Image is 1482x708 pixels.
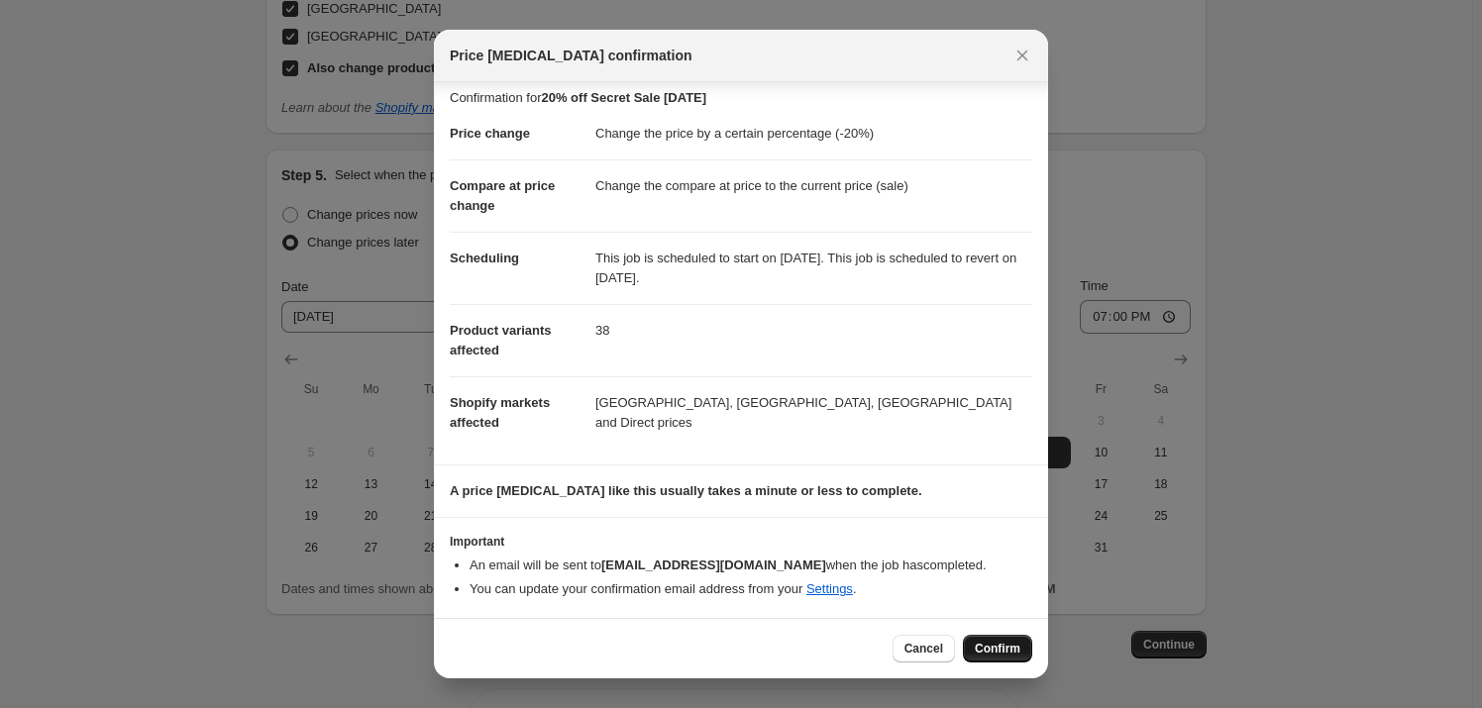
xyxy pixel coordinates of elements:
li: You can update your confirmation email address from your . [470,579,1032,599]
span: Cancel [904,641,943,657]
button: Close [1008,42,1036,69]
span: Product variants affected [450,323,552,357]
span: Scheduling [450,251,519,265]
h3: Important [450,534,1032,550]
span: Shopify markets affected [450,395,550,430]
span: Price [MEDICAL_DATA] confirmation [450,46,692,65]
dd: Change the price by a certain percentage (-20%) [595,108,1032,159]
dd: [GEOGRAPHIC_DATA], [GEOGRAPHIC_DATA], [GEOGRAPHIC_DATA] and Direct prices [595,376,1032,449]
button: Confirm [963,635,1032,662]
b: 20% off Secret Sale [DATE] [541,90,706,105]
dd: 38 [595,304,1032,356]
button: Cancel [893,635,955,662]
b: [EMAIL_ADDRESS][DOMAIN_NAME] [601,557,826,572]
dd: Change the compare at price to the current price (sale) [595,159,1032,212]
span: Price change [450,126,530,141]
li: An email will be sent to when the job has completed . [470,556,1032,575]
span: Compare at price change [450,178,555,213]
b: A price [MEDICAL_DATA] like this usually takes a minute or less to complete. [450,483,922,498]
span: Confirm [975,641,1020,657]
a: Settings [806,581,853,596]
p: Confirmation for [450,88,1032,108]
dd: This job is scheduled to start on [DATE]. This job is scheduled to revert on [DATE]. [595,232,1032,304]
